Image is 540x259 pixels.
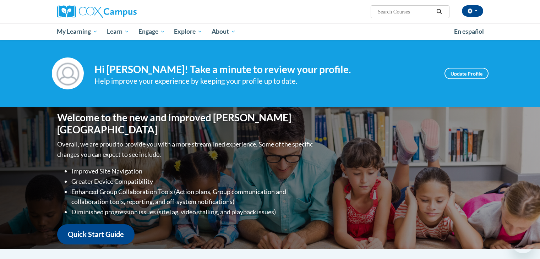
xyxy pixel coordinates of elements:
[57,5,137,18] img: Cox Campus
[134,23,170,40] a: Engage
[57,5,192,18] a: Cox Campus
[449,24,489,39] a: En español
[52,57,84,89] img: Profile Image
[57,27,98,36] span: My Learning
[434,7,444,16] button: Search
[57,224,135,244] a: Quick Start Guide
[207,23,240,40] a: About
[71,166,315,176] li: Improved Site Navigation
[444,68,489,79] a: Update Profile
[57,139,315,160] p: Overall, we are proud to provide you with a more streamlined experience. Some of the specific cha...
[71,187,315,207] li: Enhanced Group Collaboration Tools (Action plans, Group communication and collaboration tools, re...
[53,23,103,40] a: My Learning
[71,176,315,187] li: Greater Device Compatibility
[57,112,315,136] h1: Welcome to the new and improved [PERSON_NAME][GEOGRAPHIC_DATA]
[377,7,434,16] input: Search Courses
[71,207,315,217] li: Diminished progression issues (site lag, video stalling, and playback issues)
[169,23,207,40] a: Explore
[107,27,129,36] span: Learn
[454,28,484,35] span: En español
[102,23,134,40] a: Learn
[94,64,434,76] h4: Hi [PERSON_NAME]! Take a minute to review your profile.
[94,75,434,87] div: Help improve your experience by keeping your profile up to date.
[47,23,494,40] div: Main menu
[462,5,483,17] button: Account Settings
[174,27,202,36] span: Explore
[138,27,165,36] span: Engage
[512,231,534,253] iframe: Button to launch messaging window
[212,27,236,36] span: About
